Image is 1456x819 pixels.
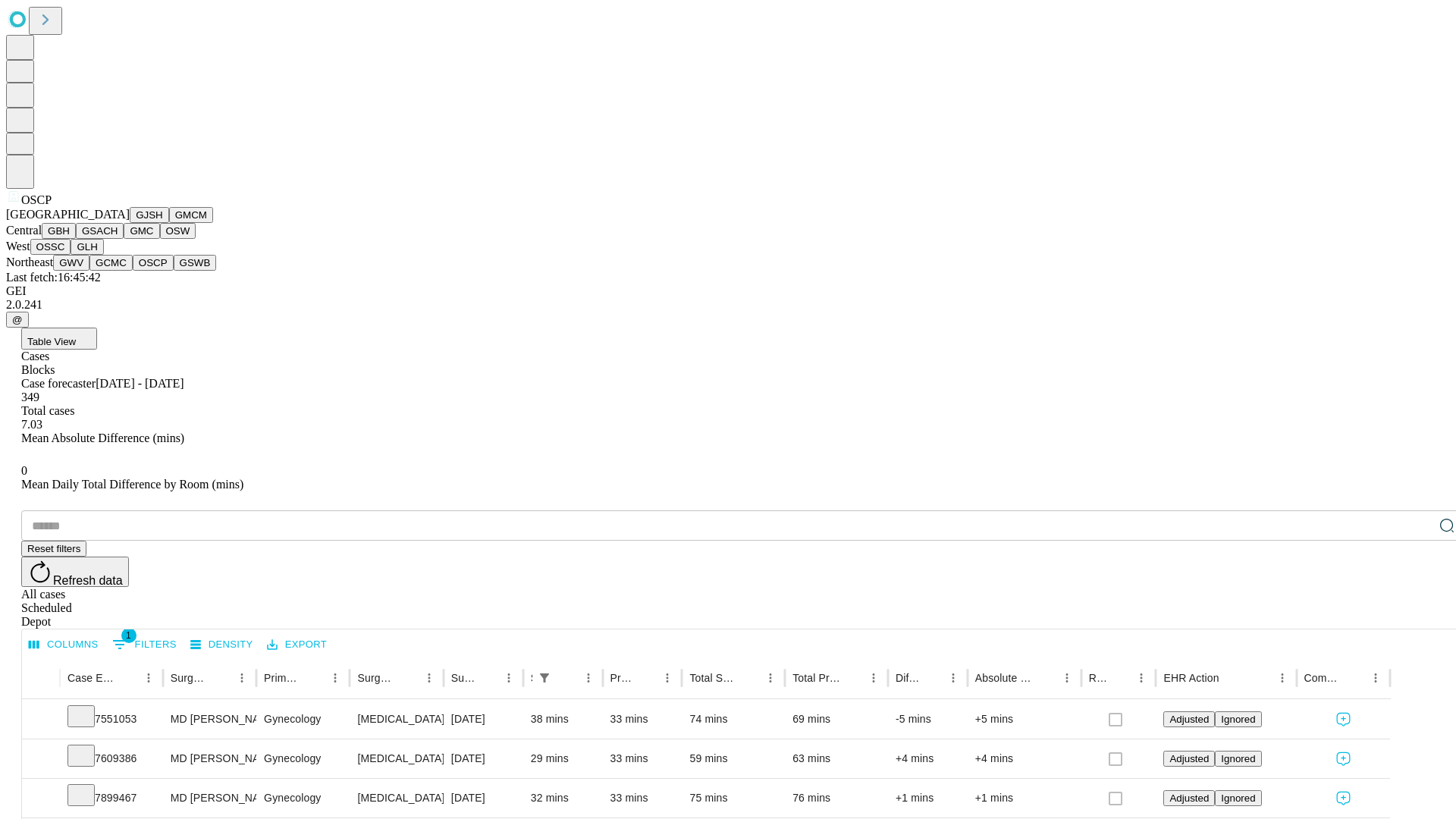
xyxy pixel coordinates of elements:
span: @ [12,314,23,325]
div: MD [PERSON_NAME] [171,779,249,817]
button: Sort [921,667,943,689]
span: Adjusted [1169,792,1209,804]
div: Difference [896,672,920,684]
div: Total Scheduled Duration [689,672,737,684]
button: GJSH [130,207,169,223]
button: Expand [30,707,52,733]
button: Menu [231,667,253,689]
button: Sort [1344,667,1365,689]
button: OSSC [30,239,71,255]
button: Menu [1272,667,1293,689]
button: GLH [71,239,103,255]
div: 76 mins [792,779,880,817]
button: Expand [30,746,52,773]
div: Surgery Name [357,672,395,684]
div: Gynecology [264,739,342,778]
span: 0 [21,464,27,477]
div: 2.0.241 [6,298,1450,312]
div: 29 mins [531,739,595,778]
button: Menu [863,667,884,689]
span: 1 [121,628,136,643]
div: +1 mins [896,779,960,817]
span: Central [6,224,42,237]
span: Ignored [1221,792,1255,804]
div: 75 mins [689,779,777,817]
div: 7899467 [67,779,155,817]
span: Table View [27,336,76,347]
div: MD [PERSON_NAME] [171,739,249,778]
div: [MEDICAL_DATA] INJECTION IMPLANT MATERIAL SUBMUCOSAL [MEDICAL_DATA] [357,700,435,739]
button: Menu [138,667,159,689]
button: Expand [30,786,52,812]
div: Predicted In Room Duration [610,672,635,684]
button: Menu [498,667,519,689]
div: +1 mins [975,779,1074,817]
button: Ignored [1215,751,1261,767]
span: OSCP [21,193,52,206]
div: 32 mins [531,779,595,817]
button: Refresh data [21,557,129,587]
button: Sort [842,667,863,689]
button: OSW [160,223,196,239]
div: [DATE] [451,700,516,739]
button: @ [6,312,29,328]
button: Ignored [1215,790,1261,806]
button: Sort [1035,667,1056,689]
span: West [6,240,30,253]
button: Density [187,633,257,657]
span: Refresh data [53,574,123,587]
button: Sort [397,667,419,689]
button: Menu [1131,667,1152,689]
button: Sort [1109,667,1131,689]
button: Reset filters [21,541,86,557]
div: +4 mins [896,739,960,778]
button: Menu [325,667,346,689]
div: 74 mins [689,700,777,739]
button: OSCP [133,255,174,271]
div: Resolved in EHR [1089,672,1109,684]
span: 349 [21,391,39,403]
div: 38 mins [531,700,595,739]
div: +4 mins [975,739,1074,778]
button: Adjusted [1163,751,1215,767]
div: 63 mins [792,739,880,778]
button: Adjusted [1163,790,1215,806]
span: Last fetch: 16:45:42 [6,271,101,284]
span: 7.03 [21,418,42,431]
span: [GEOGRAPHIC_DATA] [6,208,130,221]
span: Adjusted [1169,714,1209,725]
button: Menu [1056,667,1078,689]
div: GEI [6,284,1450,298]
span: Northeast [6,256,53,268]
div: EHR Action [1163,672,1219,684]
span: Case forecaster [21,377,96,390]
div: 33 mins [610,700,675,739]
button: Sort [739,667,760,689]
button: Select columns [25,633,102,657]
button: GWV [53,255,89,271]
button: Menu [1365,667,1386,689]
div: Primary Service [264,672,302,684]
button: Menu [943,667,964,689]
div: [DATE] [451,739,516,778]
button: Menu [760,667,781,689]
div: Total Predicted Duration [792,672,840,684]
div: [MEDICAL_DATA] INJECTION IMPLANT MATERIAL SUBMUCOSAL [MEDICAL_DATA] [357,779,435,817]
div: Case Epic Id [67,672,115,684]
button: GSACH [76,223,124,239]
button: Export [263,633,331,657]
div: Gynecology [264,779,342,817]
span: [DATE] - [DATE] [96,377,184,390]
button: GMC [124,223,159,239]
button: Ignored [1215,711,1261,727]
button: GBH [42,223,76,239]
div: Scheduled In Room Duration [531,672,532,684]
button: GCMC [89,255,133,271]
div: 59 mins [689,739,777,778]
button: Show filters [534,667,555,689]
div: -5 mins [896,700,960,739]
div: 7551053 [67,700,155,739]
span: Reset filters [27,543,80,554]
button: GMCM [169,207,213,223]
button: Sort [1221,667,1242,689]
